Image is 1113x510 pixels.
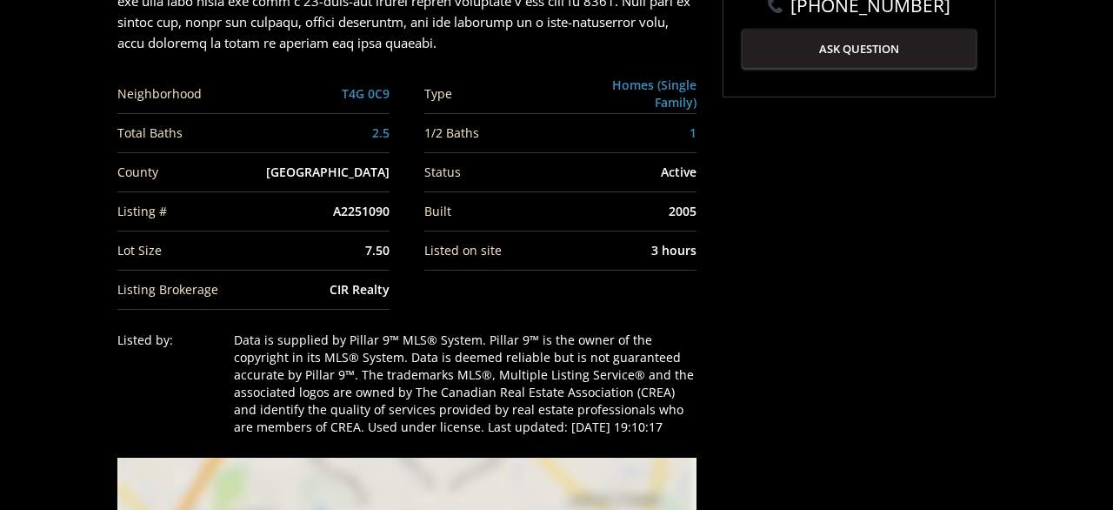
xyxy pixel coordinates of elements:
div: Total Baths [117,127,262,139]
span: [GEOGRAPHIC_DATA] [266,164,390,180]
a: Homes (Single Family) [612,77,696,111]
a: 2.5 [372,124,390,141]
a: 1 [690,124,696,141]
span: 3 hours [651,242,696,258]
div: County [117,166,262,178]
span: 2005 [669,203,696,219]
div: Listed on site [424,245,569,257]
div: Data is supplied by Pillar 9™ MLS® System. Pillar 9™ is the owner of the copyright in its MLS® Sy... [234,332,696,436]
div: Listing # [117,205,262,218]
p: Listed by: [117,332,222,349]
div: Neighborhood [117,88,262,100]
span: Active [661,164,696,180]
div: 1/2 Baths [424,127,569,139]
div: Type [424,88,568,100]
span: 7.50 [365,242,390,258]
div: Lot Size [117,245,262,257]
a: T4G 0C9 [342,85,390,102]
span: A2251090 [333,203,390,219]
div: Listing Brokerage [117,284,262,296]
button: ASK QUESTION [743,30,976,68]
span: CIR Realty [330,281,390,298]
div: Built [424,205,569,218]
div: Status [424,166,569,178]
